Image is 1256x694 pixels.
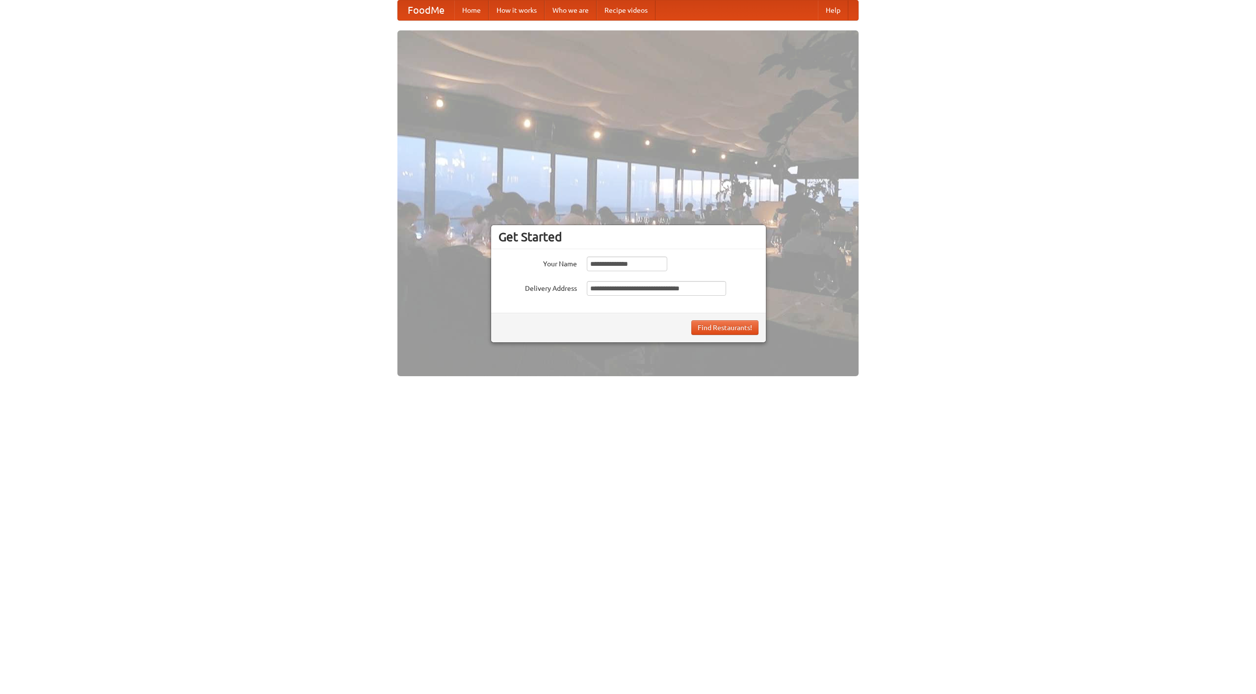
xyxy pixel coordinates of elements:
a: FoodMe [398,0,454,20]
button: Find Restaurants! [691,320,759,335]
a: Home [454,0,489,20]
label: Your Name [498,257,577,269]
a: Help [818,0,848,20]
h3: Get Started [498,230,759,244]
label: Delivery Address [498,281,577,293]
a: How it works [489,0,545,20]
a: Who we are [545,0,597,20]
a: Recipe videos [597,0,655,20]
